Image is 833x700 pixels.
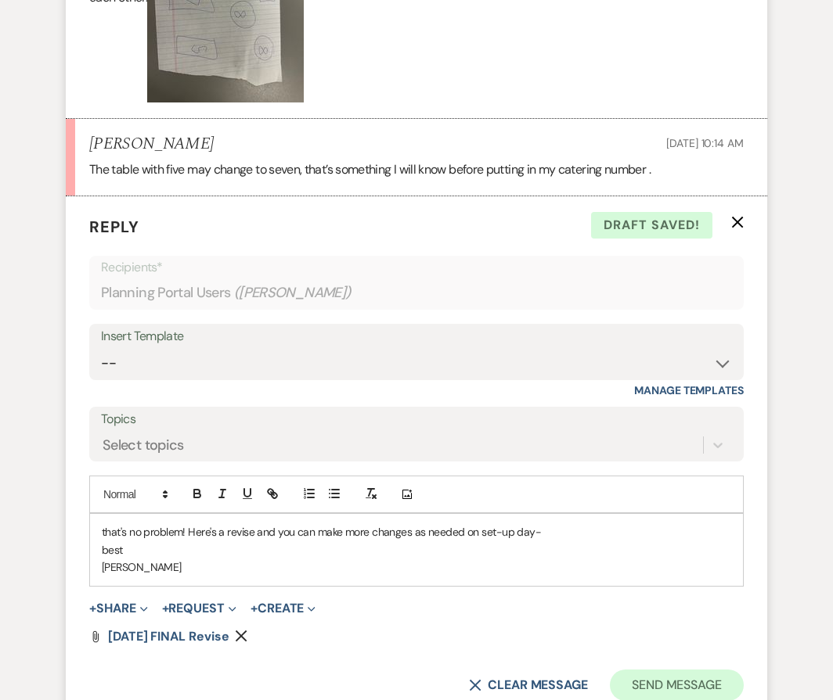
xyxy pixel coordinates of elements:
a: [DATE] FINAL revise [108,630,229,643]
label: Topics [101,408,732,431]
span: ( [PERSON_NAME] ) [234,282,352,303]
a: Manage Templates [634,383,744,397]
span: [DATE] 10:14 AM [666,136,744,150]
span: [DATE] FINAL revise [108,628,229,644]
span: + [162,602,169,615]
span: Draft saved! [591,212,712,239]
button: Create [251,602,316,615]
span: + [251,602,258,615]
span: + [89,602,96,615]
div: Insert Template [101,325,732,348]
p: Recipients* [101,257,732,278]
p: [PERSON_NAME] [102,558,731,576]
div: Planning Portal Users [101,278,732,308]
button: Request [162,602,236,615]
p: that's no problem! Here's a revise and you can make more changes as needed on set-up day- [102,523,731,540]
div: Select topics [103,435,184,456]
p: best [102,541,731,558]
button: Share [89,602,148,615]
h5: [PERSON_NAME] [89,135,214,154]
span: Reply [89,217,139,237]
p: The table with five may change to seven, that’s something I will know before putting in my cateri... [89,160,744,180]
button: Clear message [469,679,588,691]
